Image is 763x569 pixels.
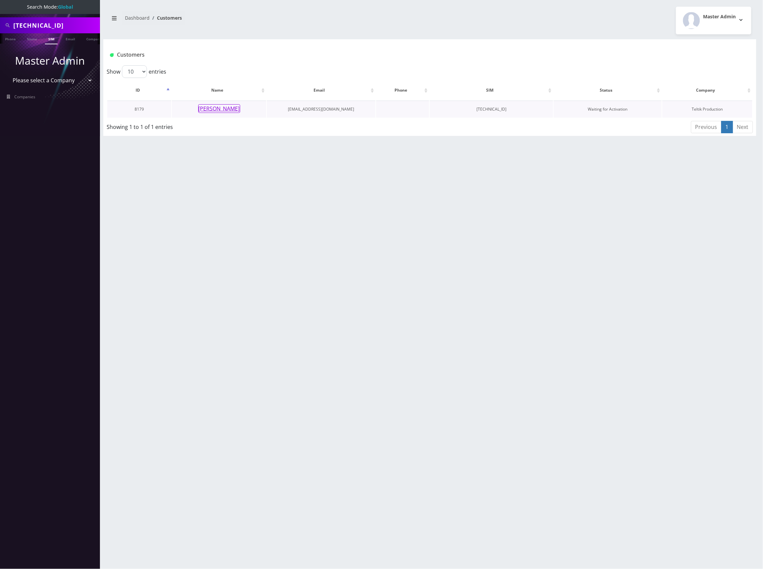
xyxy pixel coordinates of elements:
[108,11,425,30] nav: breadcrumb
[430,81,553,100] th: SIM: activate to sort column ascending
[703,14,736,20] h2: Master Admin
[267,101,376,118] td: [EMAIL_ADDRESS][DOMAIN_NAME]
[110,52,641,58] h1: Customers
[662,101,752,118] td: Teltik Production
[62,33,78,44] a: Email
[125,15,150,21] a: Dashboard
[13,19,98,32] input: Search All Companies
[676,7,751,34] button: Master Admin
[58,4,73,10] strong: Global
[721,121,733,133] a: 1
[172,81,266,100] th: Name: activate to sort column ascending
[554,81,661,100] th: Status: activate to sort column ascending
[24,33,40,44] a: Name
[198,104,240,113] button: [PERSON_NAME]
[27,4,73,10] span: Search Mode:
[267,81,376,100] th: Email: activate to sort column ascending
[107,101,171,118] td: 8179
[122,65,147,78] select: Showentries
[430,101,553,118] td: [TECHNICAL_ID]
[83,33,105,44] a: Company
[691,121,722,133] a: Previous
[150,14,182,21] li: Customers
[107,81,171,100] th: ID: activate to sort column descending
[45,33,58,44] a: SIM
[15,94,36,100] span: Companies
[2,33,19,44] a: Phone
[662,81,752,100] th: Company: activate to sort column ascending
[376,81,429,100] th: Phone: activate to sort column ascending
[107,120,371,131] div: Showing 1 to 1 of 1 entries
[107,65,166,78] label: Show entries
[733,121,753,133] a: Next
[554,101,661,118] td: Waiting for Activation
